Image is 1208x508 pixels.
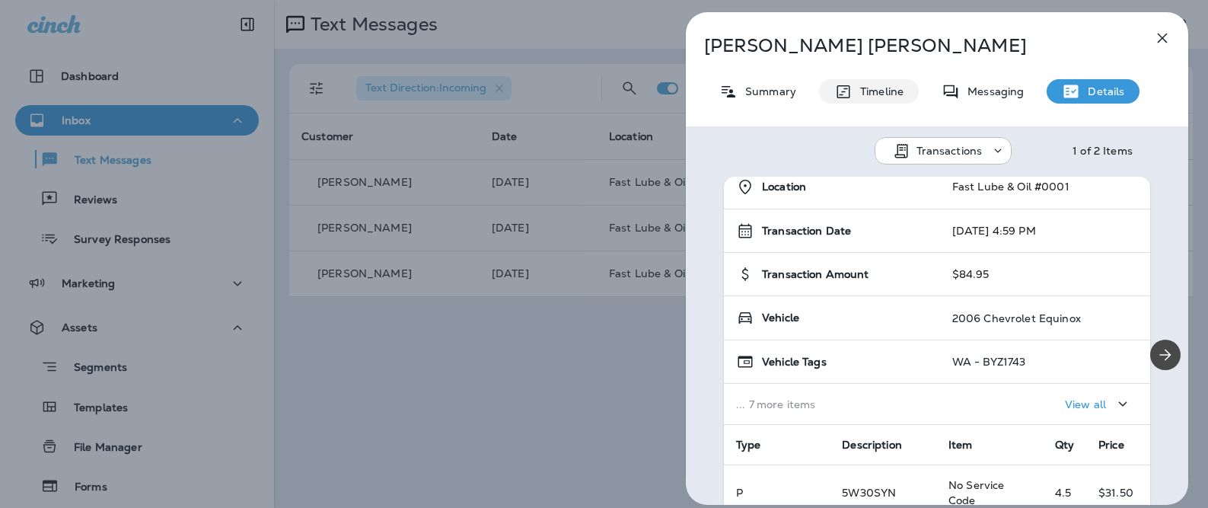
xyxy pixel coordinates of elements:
p: View all [1065,398,1106,411]
span: Price [1098,438,1124,452]
span: 5W30SYN [842,486,896,500]
span: Qty [1055,438,1074,452]
p: Transactions [916,145,983,157]
span: Item [948,438,973,452]
td: Fast Lube & Oil #0001 [940,165,1150,209]
td: [DATE] 4:59 PM [940,209,1150,253]
span: P [736,486,743,500]
span: Vehicle Tags [762,356,827,369]
p: 2006 Chevrolet Equinox [952,312,1081,324]
span: Location [762,181,806,193]
button: Next [1150,340,1181,370]
span: Type [736,438,761,452]
span: Vehicle [762,312,799,324]
span: Description [842,438,902,452]
span: No Service Code [948,478,1004,507]
p: ... 7 more items [736,398,928,411]
p: [PERSON_NAME] [PERSON_NAME] [704,35,1120,56]
p: Messaging [960,85,1024,97]
button: View all [1059,390,1138,418]
p: $31.50 [1098,487,1138,499]
p: Timeline [853,85,904,97]
span: 4.5 [1055,486,1071,500]
div: 1 of 2 Items [1073,145,1133,157]
span: Transaction Amount [762,268,869,281]
span: Transaction Date [762,225,851,238]
p: WA - BYZ1743 [952,356,1026,368]
p: Summary [738,85,796,97]
p: Details [1080,85,1124,97]
td: $84.95 [940,253,1150,296]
